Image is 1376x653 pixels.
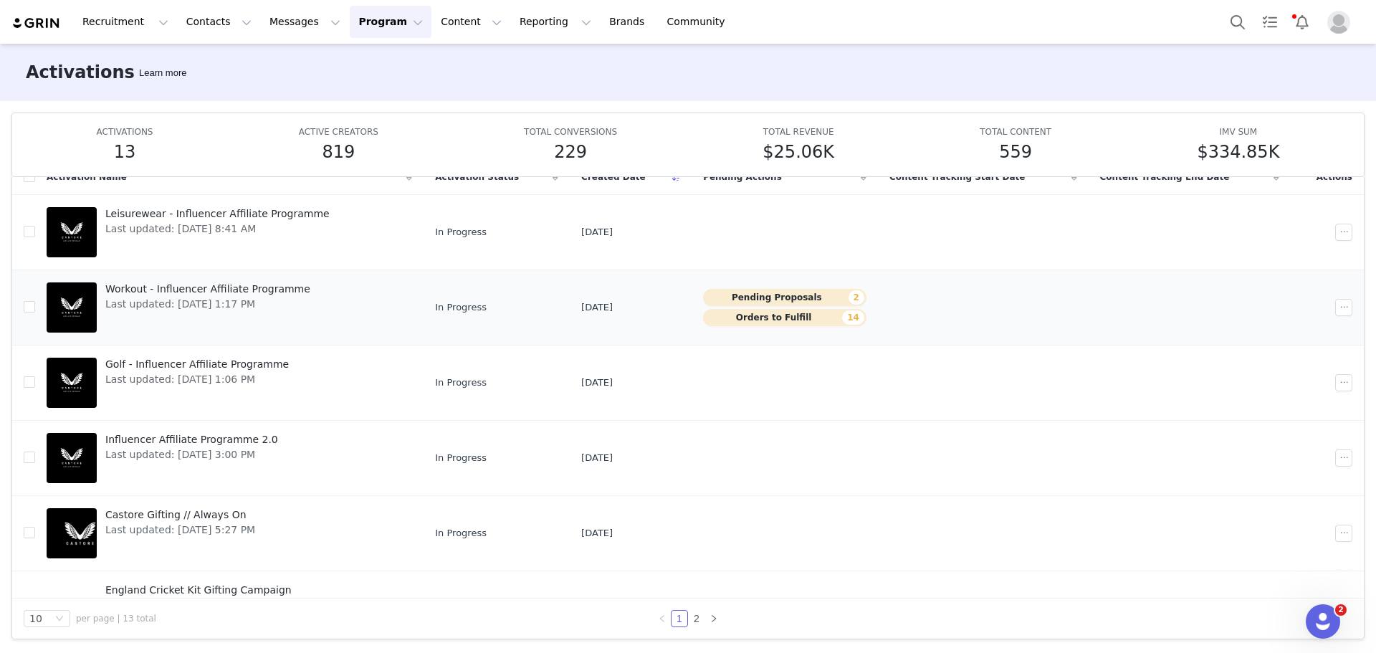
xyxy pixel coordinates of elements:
span: Created Date [581,171,646,183]
div: 10 [29,611,42,626]
button: Reporting [511,6,600,38]
span: per page | 13 total [76,612,156,625]
img: grin logo [11,16,62,30]
div: Tooltip anchor [136,66,189,80]
span: In Progress [435,526,487,540]
span: Content Tracking End Date [1100,171,1230,183]
span: ACTIVATIONS [97,127,153,137]
iframe: Intercom live chat [1306,604,1340,639]
button: Recruitment [74,6,177,38]
i: icon: down [55,614,64,624]
a: Golf - Influencer Affiliate ProgrammeLast updated: [DATE] 1:06 PM [47,354,412,411]
button: Orders to Fulfill14 [703,309,866,326]
button: Notifications [1286,6,1318,38]
a: Leisurewear - Influencer Affiliate ProgrammeLast updated: [DATE] 8:41 AM [47,204,412,261]
span: Content Tracking Start Date [889,171,1026,183]
span: [DATE] [581,300,613,315]
span: [DATE] [581,376,613,390]
h5: 229 [554,139,587,165]
a: Tasks [1254,6,1286,38]
a: Brands [601,6,657,38]
span: In Progress [435,225,487,239]
span: Last updated: [DATE] 8:41 AM [105,221,330,237]
span: In Progress [435,300,487,315]
span: Workout - Influencer Affiliate Programme [105,282,310,297]
h5: 559 [999,139,1032,165]
h3: Activations [26,59,135,85]
span: [DATE] [581,451,613,465]
h5: 13 [114,139,136,165]
button: Messages [261,6,349,38]
i: icon: right [709,614,718,623]
a: England Cricket Kit Gifting CampaignLast updated: [DATE] 9:53 AM [47,580,412,637]
span: [DATE] [581,225,613,239]
span: In Progress [435,376,487,390]
span: Golf - Influencer Affiliate Programme [105,357,289,372]
a: Influencer Affiliate Programme 2.0Last updated: [DATE] 3:00 PM [47,429,412,487]
div: Actions [1291,162,1364,192]
span: Activation Name [47,171,127,183]
li: 1 [671,610,688,627]
img: placeholder-profile.jpg [1327,11,1350,34]
a: Workout - Influencer Affiliate ProgrammeLast updated: [DATE] 1:17 PM [47,279,412,336]
a: 2 [689,611,704,626]
a: 1 [672,611,687,626]
button: Content [432,6,510,38]
button: Profile [1319,11,1365,34]
span: In Progress [435,451,487,465]
button: Pending Proposals2 [703,289,866,306]
li: Previous Page [654,610,671,627]
span: Last updated: [DATE] 1:17 PM [105,297,310,312]
span: Castore Gifting // Always On [105,507,255,523]
span: Last updated: [DATE] 3:00 PM [105,447,278,462]
button: Search [1222,6,1253,38]
span: [DATE] [581,526,613,540]
span: England Cricket Kit Gifting Campaign [105,583,292,598]
h5: $25.06K [763,139,834,165]
span: Leisurewear - Influencer Affiliate Programme [105,206,330,221]
li: 2 [688,610,705,627]
span: IMV SUM [1220,127,1258,137]
span: Pending Actions [703,171,782,183]
span: TOTAL CONVERSIONS [524,127,617,137]
span: 2 [1335,604,1347,616]
span: TOTAL REVENUE [763,127,834,137]
span: TOTAL CONTENT [980,127,1051,137]
a: Castore Gifting // Always OnLast updated: [DATE] 5:27 PM [47,505,412,562]
li: Next Page [705,610,722,627]
span: Last updated: [DATE] 5:27 PM [105,523,255,538]
span: ACTIVE CREATORS [299,127,378,137]
button: Program [350,6,431,38]
a: Community [659,6,740,38]
span: Influencer Affiliate Programme 2.0 [105,432,278,447]
h5: $334.85K [1197,139,1279,165]
button: Contacts [178,6,260,38]
i: icon: left [658,614,666,623]
h5: 819 [322,139,355,165]
span: Last updated: [DATE] 1:06 PM [105,372,289,387]
span: Activation Status [435,171,519,183]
